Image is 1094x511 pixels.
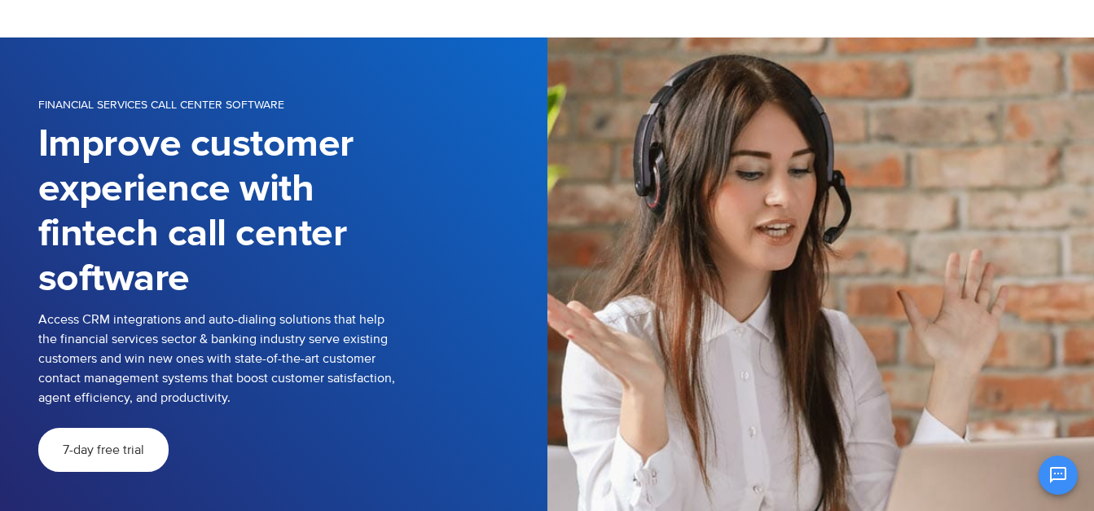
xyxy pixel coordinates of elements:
[38,98,284,112] span: FINANCIAL SERVICES CALL CENTER SOFTWARE
[38,310,405,407] p: Access CRM integrations and auto-dialing solutions that help the financial services sector & bank...
[38,122,395,302] h1: Improve customer experience with fintech call center software
[38,428,169,472] a: 7-day free trial
[1039,456,1078,495] button: Open chat
[63,443,144,456] span: 7-day free trial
